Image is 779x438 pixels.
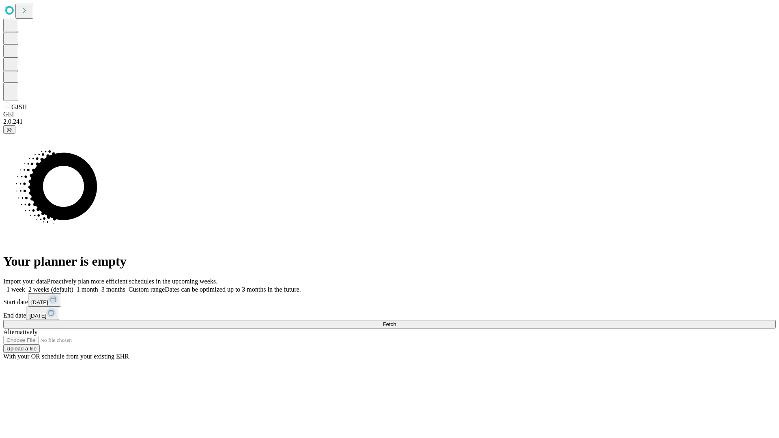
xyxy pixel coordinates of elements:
span: 2 weeks (default) [28,286,73,293]
div: Start date [3,293,776,307]
span: Alternatively [3,328,37,335]
span: [DATE] [29,313,46,319]
div: 2.0.241 [3,118,776,125]
span: 1 month [77,286,98,293]
button: @ [3,125,15,134]
span: Dates can be optimized up to 3 months in the future. [165,286,301,293]
span: [DATE] [31,299,48,305]
span: Import your data [3,278,47,285]
span: Custom range [129,286,165,293]
span: 3 months [101,286,125,293]
span: Fetch [383,321,396,327]
button: Upload a file [3,344,40,353]
h1: Your planner is empty [3,254,776,269]
button: [DATE] [28,293,61,307]
div: End date [3,307,776,320]
span: @ [6,127,12,133]
span: 1 week [6,286,25,293]
span: Proactively plan more efficient schedules in the upcoming weeks. [47,278,217,285]
button: [DATE] [26,307,59,320]
button: Fetch [3,320,776,328]
div: GEI [3,111,776,118]
span: GJSH [11,103,27,110]
span: With your OR schedule from your existing EHR [3,353,129,360]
